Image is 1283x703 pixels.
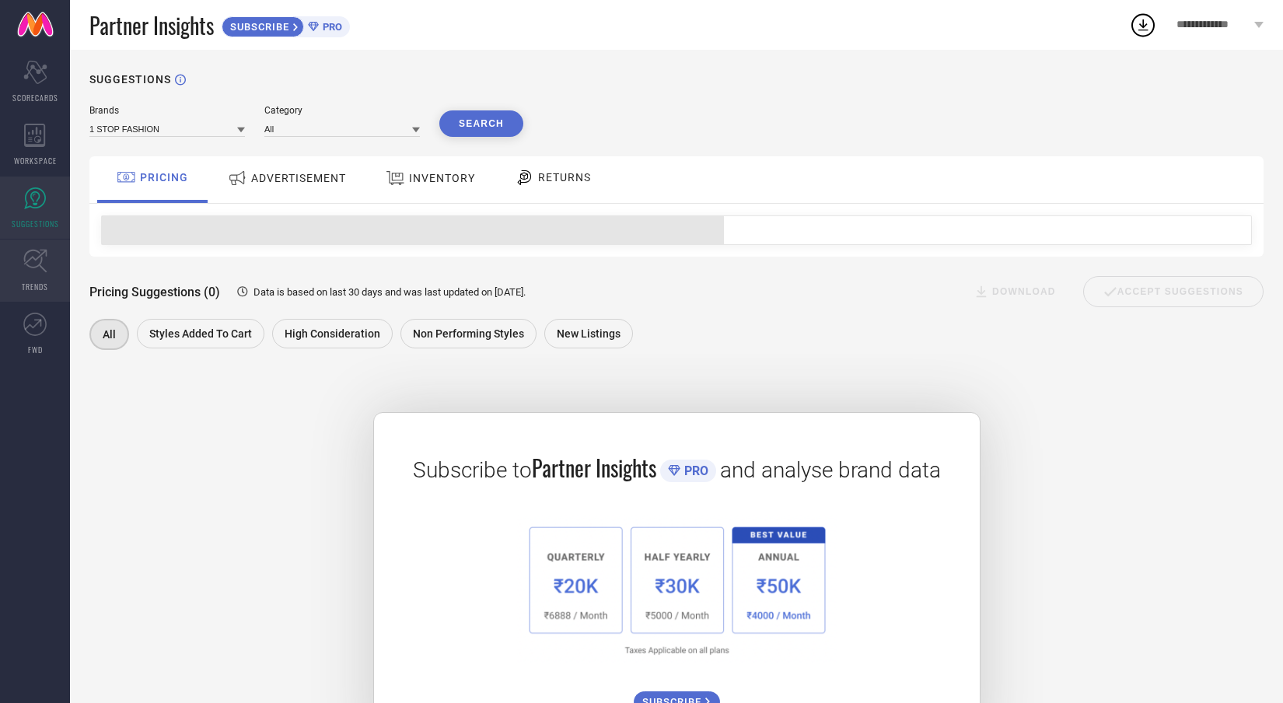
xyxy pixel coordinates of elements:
[222,21,293,33] span: SUBSCRIBE
[720,457,941,483] span: and analyse brand data
[532,452,656,484] span: Partner Insights
[516,515,837,664] img: 1a6fb96cb29458d7132d4e38d36bc9c7.png
[140,171,188,184] span: PRICING
[28,344,43,355] span: FWD
[12,218,59,229] span: SUGGESTIONS
[251,172,346,184] span: ADVERTISEMENT
[89,73,171,86] h1: SUGGESTIONS
[264,105,420,116] div: Category
[89,105,245,116] div: Brands
[557,327,621,340] span: New Listings
[103,328,116,341] span: All
[538,171,591,184] span: RETURNS
[22,281,48,292] span: TRENDS
[413,457,532,483] span: Subscribe to
[319,21,342,33] span: PRO
[89,9,214,41] span: Partner Insights
[89,285,220,299] span: Pricing Suggestions (0)
[253,286,526,298] span: Data is based on last 30 days and was last updated on [DATE] .
[413,327,524,340] span: Non Performing Styles
[149,327,252,340] span: Styles Added To Cart
[409,172,475,184] span: INVENTORY
[14,155,57,166] span: WORKSPACE
[1083,276,1264,307] div: Accept Suggestions
[680,463,708,478] span: PRO
[12,92,58,103] span: SCORECARDS
[285,327,380,340] span: High Consideration
[1129,11,1157,39] div: Open download list
[222,12,350,37] a: SUBSCRIBEPRO
[439,110,523,137] button: Search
